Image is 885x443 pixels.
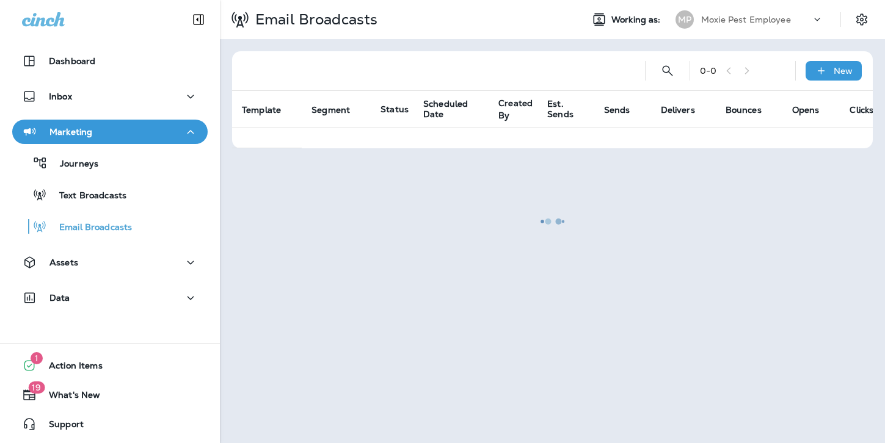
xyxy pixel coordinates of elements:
button: Dashboard [12,49,208,73]
button: Data [12,286,208,310]
button: Inbox [12,84,208,109]
p: Email Broadcasts [47,222,132,234]
span: 1 [31,352,43,364]
p: Marketing [49,127,92,137]
button: Collapse Sidebar [181,7,216,32]
button: Marketing [12,120,208,144]
p: New [834,66,853,76]
p: Assets [49,258,78,267]
p: Data [49,293,70,303]
p: Journeys [48,159,98,170]
span: Support [37,419,84,434]
span: 19 [28,381,45,394]
button: Email Broadcasts [12,214,208,239]
span: What's New [37,390,100,405]
button: Assets [12,250,208,275]
button: Support [12,412,208,436]
p: Inbox [49,92,72,101]
button: 1Action Items [12,353,208,378]
p: Dashboard [49,56,95,66]
button: Journeys [12,150,208,176]
span: Action Items [37,361,103,375]
button: Text Broadcasts [12,182,208,207]
button: 19What's New [12,383,208,407]
p: Text Broadcasts [47,190,126,202]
